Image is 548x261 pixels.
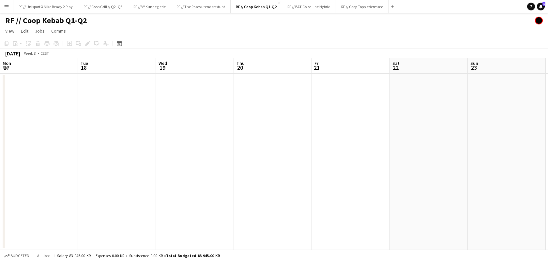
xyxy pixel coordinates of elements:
a: 1 [537,3,545,10]
span: Jobs [35,28,45,34]
span: Sat [392,60,400,66]
button: RF // Unisport X Nike Ready 2 Play [13,0,78,13]
button: RF // Coop Grill // Q2 -Q3 [78,0,128,13]
span: Fri [314,60,320,66]
span: 22 [391,64,400,71]
span: View [5,28,14,34]
div: Salary 83 945.00 KR + Expenses 0.00 KR + Subsistence 0.00 KR = [57,253,220,258]
button: RF // Coop Kebab Q1-Q2 [231,0,282,13]
span: 17 [2,64,11,71]
button: RF // The Roses utendørsstunt [171,0,231,13]
span: 18 [80,64,88,71]
app-user-avatar: Hin Shing Cheung [535,17,543,24]
span: 19 [158,64,167,71]
span: 20 [236,64,245,71]
span: Thu [236,60,245,66]
span: Tue [81,60,88,66]
span: 1 [542,2,545,6]
button: RF // BAT Color Line Hybrid [282,0,336,13]
button: RF // Coop Toppledermøte [336,0,388,13]
span: 23 [469,64,478,71]
span: Week 8 [22,51,38,56]
span: Total Budgeted 83 945.00 KR [166,253,220,258]
a: Comms [49,27,68,35]
button: RF // VY Kundeglede [128,0,171,13]
div: CEST [40,51,49,56]
span: 21 [313,64,320,71]
a: Jobs [32,27,47,35]
span: Wed [159,60,167,66]
button: Budgeted [3,252,30,259]
span: All jobs [36,253,52,258]
a: View [3,27,17,35]
a: Edit [18,27,31,35]
div: [DATE] [5,50,20,57]
span: Edit [21,28,28,34]
h1: RF // Coop Kebab Q1-Q2 [5,16,87,25]
span: Comms [51,28,66,34]
span: Sun [470,60,478,66]
span: Mon [3,60,11,66]
span: Budgeted [10,254,29,258]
